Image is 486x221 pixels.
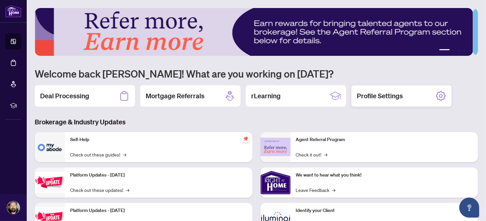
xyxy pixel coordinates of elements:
span: → [324,151,328,158]
p: Platform Updates - [DATE] [70,207,247,214]
h2: rLearning [251,91,281,101]
h1: Welcome back [PERSON_NAME]! What are you working on [DATE]? [35,67,478,80]
button: 5 [469,49,471,52]
button: Open asap [459,198,479,218]
img: Profile Icon [7,201,20,214]
p: We want to hear what you think! [296,172,473,179]
a: Leave Feedback→ [296,186,336,194]
a: Check out these guides!→ [70,151,126,158]
button: 3 [458,49,461,52]
a: Check it out!→ [296,151,328,158]
button: 1 [439,49,450,52]
h2: Mortgage Referrals [146,91,204,101]
p: Self-Help [70,136,247,143]
button: 2 [453,49,455,52]
span: → [332,186,336,194]
button: 4 [463,49,466,52]
p: Agent Referral Program [296,136,473,143]
img: Self-Help [35,132,65,162]
h2: Deal Processing [40,91,89,101]
img: Slide 0 [35,8,473,56]
img: logo [5,5,21,17]
a: Check out these updates!→ [70,186,129,194]
img: Platform Updates - July 21, 2025 [35,172,65,193]
span: → [123,151,126,158]
span: → [126,186,129,194]
img: Agent Referral Program [261,138,291,156]
p: Identify your Client [296,207,473,214]
span: pushpin [242,135,250,143]
h3: Brokerage & Industry Updates [35,117,478,127]
h2: Profile Settings [357,91,403,101]
img: We want to hear what you think! [261,168,291,198]
p: Platform Updates - [DATE] [70,172,247,179]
